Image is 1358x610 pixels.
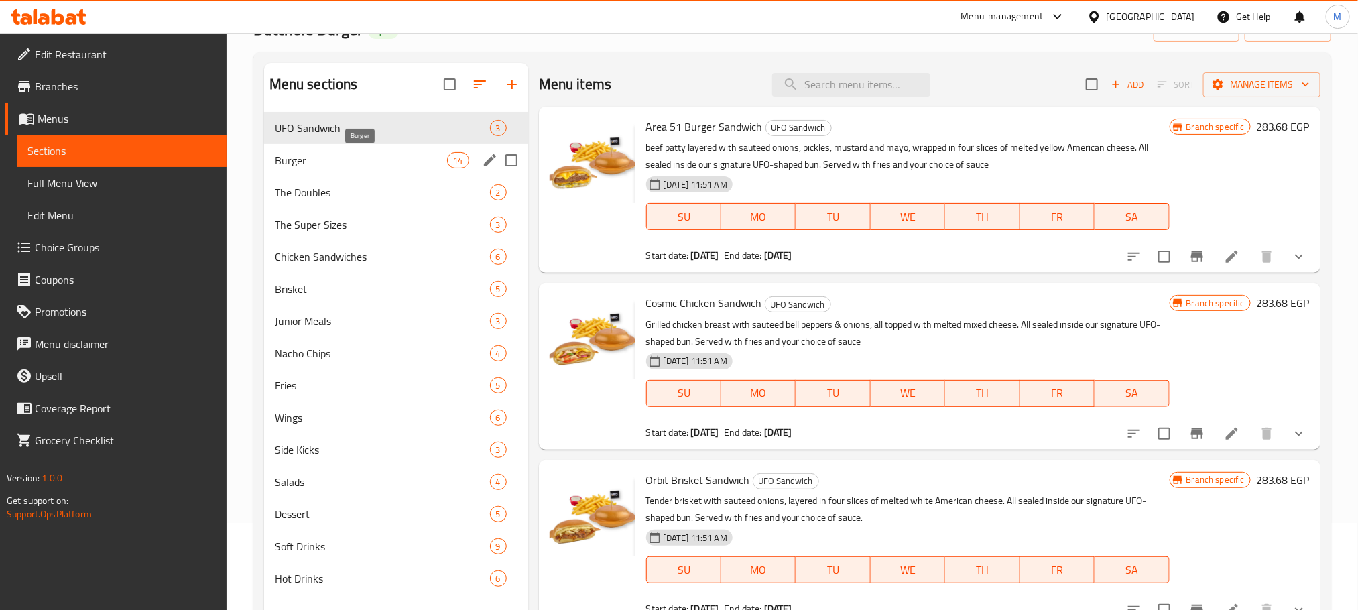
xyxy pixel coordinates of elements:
[27,207,216,223] span: Edit Menu
[491,444,506,456] span: 3
[490,345,507,361] div: items
[721,203,796,230] button: MO
[5,263,227,296] a: Coupons
[5,392,227,424] a: Coverage Report
[550,117,635,203] img: Area 51 Burger Sandwich
[38,111,216,127] span: Menus
[1224,249,1240,265] a: Edit menu item
[5,70,227,103] a: Branches
[5,296,227,328] a: Promotions
[35,78,216,95] span: Branches
[1020,380,1095,407] button: FR
[801,207,865,227] span: TU
[17,135,227,167] a: Sections
[1020,556,1095,583] button: FR
[658,355,733,367] span: [DATE] 11:51 AM
[264,434,528,466] div: Side Kicks3
[721,380,796,407] button: MO
[490,538,507,554] div: items
[950,383,1014,403] span: TH
[264,107,528,600] nav: Menu sections
[490,184,507,200] div: items
[490,217,507,233] div: items
[264,530,528,562] div: Soft Drinks9
[491,347,506,360] span: 4
[275,120,490,136] div: UFO Sandwich
[871,380,945,407] button: WE
[727,383,790,403] span: MO
[464,68,496,101] span: Sort sections
[1095,203,1169,230] button: SA
[1106,74,1149,95] span: Add item
[275,281,490,297] div: Brisket
[646,380,721,407] button: SU
[264,369,528,402] div: Fries5
[1283,418,1315,450] button: show more
[35,304,216,320] span: Promotions
[772,73,930,97] input: search
[871,556,945,583] button: WE
[480,150,500,170] button: edit
[7,469,40,487] span: Version:
[1026,383,1089,403] span: FR
[491,540,506,553] span: 9
[1118,418,1150,450] button: sort-choices
[490,570,507,587] div: items
[35,368,216,384] span: Upsell
[646,556,721,583] button: SU
[764,247,792,264] b: [DATE]
[1181,473,1250,486] span: Branch specific
[264,305,528,337] div: Junior Meals3
[491,572,506,585] span: 6
[871,203,945,230] button: WE
[950,207,1014,227] span: TH
[275,152,448,168] span: Burger
[1150,243,1178,271] span: Select to update
[801,560,865,580] span: TU
[950,560,1014,580] span: TH
[753,473,818,489] span: UFO Sandwich
[765,296,831,312] div: UFO Sandwich
[27,175,216,191] span: Full Menu View
[1149,74,1203,95] span: Select section first
[1255,21,1320,38] span: export
[721,556,796,583] button: MO
[876,383,940,403] span: WE
[264,562,528,595] div: Hot Drinks6
[275,249,490,265] div: Chicken Sandwiches
[1256,471,1310,489] h6: 283.68 EGP
[275,538,490,554] span: Soft Drinks
[652,207,716,227] span: SU
[1078,70,1106,99] span: Select section
[1291,249,1307,265] svg: Show Choices
[724,424,761,441] span: End date:
[1118,241,1150,273] button: sort-choices
[275,570,490,587] div: Hot Drinks
[42,469,62,487] span: 1.0.0
[496,68,528,101] button: Add section
[264,208,528,241] div: The Super Sizes3
[1100,207,1164,227] span: SA
[1020,203,1095,230] button: FR
[1109,77,1146,93] span: Add
[1291,426,1307,442] svg: Show Choices
[1181,241,1213,273] button: Branch-specific-item
[796,556,870,583] button: TU
[490,410,507,426] div: items
[753,473,819,489] div: UFO Sandwich
[1283,241,1315,273] button: show more
[1181,418,1213,450] button: Branch-specific-item
[1181,297,1250,310] span: Branch specific
[646,117,763,137] span: Area 51 Burger Sandwich
[490,249,507,265] div: items
[724,247,761,264] span: End date:
[491,508,506,521] span: 5
[646,293,762,313] span: Cosmic Chicken Sandwich
[35,239,216,255] span: Choice Groups
[1181,121,1250,133] span: Branch specific
[275,345,490,361] div: Nacho Chips
[275,377,490,393] span: Fries
[1095,380,1169,407] button: SA
[490,281,507,297] div: items
[491,283,506,296] span: 5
